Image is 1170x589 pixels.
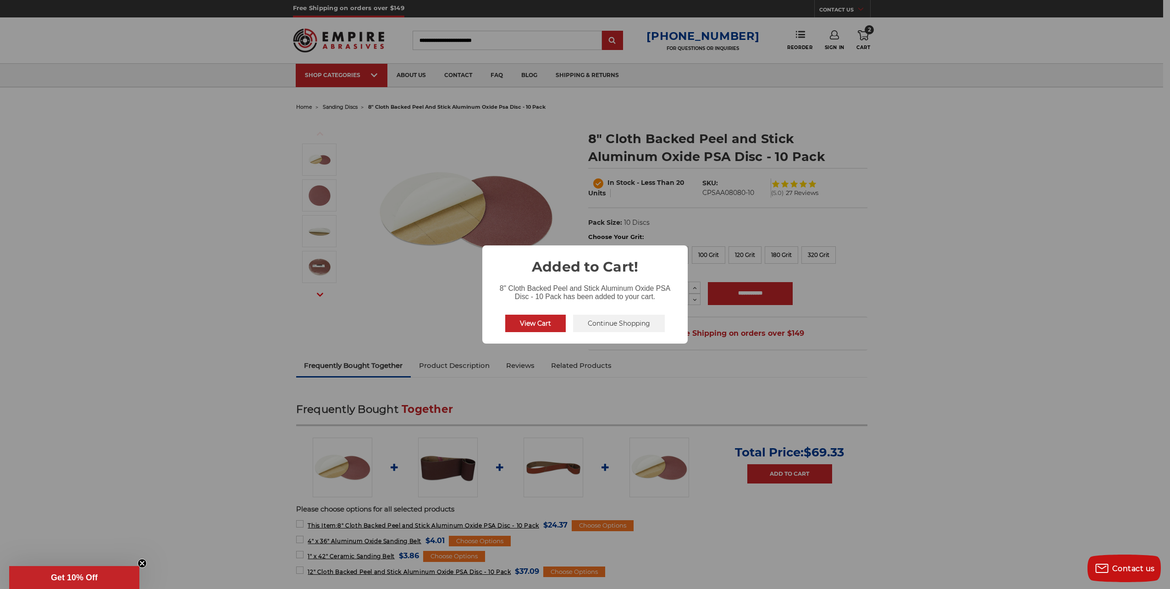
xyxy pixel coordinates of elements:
button: Contact us [1087,555,1161,582]
span: Get 10% Off [51,573,98,582]
button: Continue Shopping [573,315,665,332]
button: Close teaser [138,559,147,568]
span: Contact us [1112,564,1155,573]
button: View Cart [505,315,566,332]
h2: Added to Cart! [482,245,688,277]
div: 8" Cloth Backed Peel and Stick Aluminum Oxide PSA Disc - 10 Pack has been added to your cart. [482,277,688,303]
